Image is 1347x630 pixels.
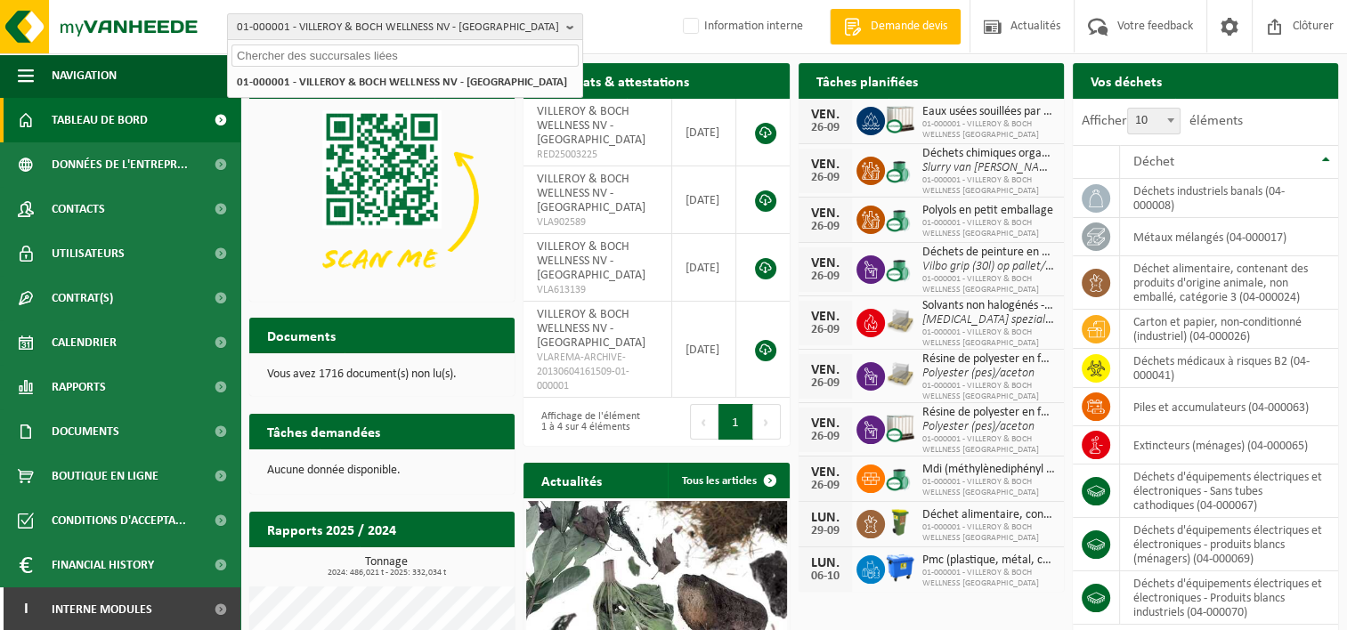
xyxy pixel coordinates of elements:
[52,365,106,409] span: Rapports
[922,463,1055,477] span: Mdi (méthylènediphényl diisocyanate) en fût de 200 lt
[52,53,117,98] span: Navigation
[227,13,583,40] button: 01-000001 - VILLEROY & BOCH WELLNESS NV - [GEOGRAPHIC_DATA]
[753,404,781,440] button: Next
[52,231,125,276] span: Utilisateurs
[52,320,117,365] span: Calendrier
[922,522,1055,544] span: 01-000001 - VILLEROY & BOCH WELLNESS [GEOGRAPHIC_DATA]
[807,221,843,233] div: 26-09
[922,119,1055,141] span: 01-000001 - VILLEROY & BOCH WELLNESS [GEOGRAPHIC_DATA]
[922,147,1055,161] span: Déchets chimiques organiques, pâteux, dangereux
[360,546,513,582] a: Consulter les rapports
[1082,114,1243,128] label: Afficher éléments
[1120,218,1338,256] td: métaux mélangés (04-000017)
[885,203,915,233] img: PB-OT-0200-CU
[922,352,1055,367] span: Résine de polyester en fût de 200lt
[922,105,1055,119] span: Eaux usées souillées par des détergents et savons
[249,318,353,352] h2: Documents
[885,507,915,537] img: WB-0060-HPE-GN-50
[668,463,788,498] a: Tous les articles
[537,283,658,297] span: VLA613139
[249,512,414,546] h2: Rapports 2025 / 2024
[885,253,915,283] img: PB-OT-0200-CU
[1120,310,1338,349] td: carton et papier, non-conditionné (industriel) (04-000026)
[672,99,736,166] td: [DATE]
[922,553,1055,568] span: Pmc (plastique, métal, carton boisson) (industriel)
[922,246,1055,260] span: Déchets de peinture en petits emballages
[922,218,1055,239] span: 01-000001 - VILLEROY & BOCH WELLNESS [GEOGRAPHIC_DATA]
[807,172,843,184] div: 26-09
[258,569,515,577] span: 2024: 486,021 t - 2025: 332,034 t
[532,402,647,441] div: Affichage de l'élément 1 à 4 sur 4 éléments
[718,404,753,440] button: 1
[922,406,1055,420] span: Résine de polyester en fût de 200lt
[922,367,1035,380] i: Polyester (pes)/aceton
[885,553,915,583] img: WB-1100-HPE-BE-01
[807,570,843,583] div: 06-10
[537,351,658,393] span: VLAREMA-ARCHIVE-20130604161509-01-000001
[1120,571,1338,625] td: déchets d'équipements électriques et électroniques - Produits blancs industriels (04-000070)
[807,465,843,480] div: VEN.
[1133,155,1174,169] span: Déchet
[922,327,1055,349] span: 01-000001 - VILLEROY & BOCH WELLNESS [GEOGRAPHIC_DATA]
[807,108,843,122] div: VEN.
[830,9,961,44] a: Demande devis
[885,306,915,336] img: LP-PA-00000-WDN-11
[537,173,645,214] span: VILLEROY & BOCH WELLNESS NV - [GEOGRAPHIC_DATA]
[537,308,645,350] span: VILLEROY & BOCH WELLNESS NV - [GEOGRAPHIC_DATA]
[258,556,515,577] h3: Tonnage
[52,498,186,543] span: Conditions d'accepta...
[807,206,843,221] div: VEN.
[679,13,803,40] label: Information interne
[922,204,1055,218] span: Polyols en petit emballage
[1073,63,1180,98] h2: Vos déchets
[807,525,843,537] div: 29-09
[885,359,915,390] img: LP-PA-00000-WDN-11
[267,368,497,381] p: Vous avez 1716 document(s) non lu(s).
[807,310,843,324] div: VEN.
[922,381,1055,402] span: 01-000001 - VILLEROY & BOCH WELLNESS [GEOGRAPHIC_DATA]
[249,99,515,298] img: Download de VHEPlus App
[1128,109,1180,133] span: 10
[237,14,559,41] span: 01-000001 - VILLEROY & BOCH WELLNESS NV - [GEOGRAPHIC_DATA]
[1120,388,1338,426] td: Piles et accumulateurs (04-000063)
[807,157,843,172] div: VEN.
[807,324,843,336] div: 26-09
[922,420,1035,433] i: Polyester (pes)/aceton
[885,462,915,492] img: PB-OT-0200-CU
[799,63,936,98] h2: Tâches planifiées
[1120,464,1338,518] td: déchets d'équipements électriques et électroniques - Sans tubes cathodiques (04-000067)
[1120,256,1338,310] td: déchet alimentaire, contenant des produits d'origine animale, non emballé, catégorie 3 (04-000024)
[52,276,113,320] span: Contrat(s)
[807,363,843,377] div: VEN.
[523,463,620,497] h2: Actualités
[537,148,658,162] span: RED25003225
[922,313,1084,327] i: [MEDICAL_DATA] spezialreiniger
[922,260,1193,273] i: Vilbo grip (30l) op pallet/ lege silicone,verf/lijm 200lvat
[922,175,1055,197] span: 01-000001 - VILLEROY & BOCH WELLNESS [GEOGRAPHIC_DATA]
[922,568,1055,589] span: 01-000001 - VILLEROY & BOCH WELLNESS [GEOGRAPHIC_DATA]
[1120,349,1338,388] td: déchets médicaux à risques B2 (04-000041)
[807,271,843,283] div: 26-09
[237,77,567,88] strong: 01-000001 - VILLEROY & BOCH WELLNESS NV - [GEOGRAPHIC_DATA]
[922,508,1055,522] span: Déchet alimentaire, contenant des produits d'origine animale, non emballé, catég...
[537,215,658,230] span: VLA902589
[922,274,1055,295] span: 01-000001 - VILLEROY & BOCH WELLNESS [GEOGRAPHIC_DATA]
[885,154,915,184] img: PB-OT-0200-CU
[922,477,1055,498] span: 01-000001 - VILLEROY & BOCH WELLNESS [GEOGRAPHIC_DATA]
[52,409,119,454] span: Documents
[885,413,915,443] img: PB-IC-CU
[52,142,188,187] span: Données de l'entrepr...
[672,302,736,398] td: [DATE]
[866,18,952,36] span: Demande devis
[807,122,843,134] div: 26-09
[52,454,158,498] span: Boutique en ligne
[807,416,843,431] div: VEN.
[1120,518,1338,571] td: déchets d'équipements électriques et électroniques - produits blancs (ménagers) (04-000069)
[807,556,843,570] div: LUN.
[807,431,843,443] div: 26-09
[922,434,1055,456] span: 01-000001 - VILLEROY & BOCH WELLNESS [GEOGRAPHIC_DATA]
[1127,108,1181,134] span: 10
[267,464,497,477] p: Aucune donnée disponible.
[249,414,398,448] h2: Tâches demandées
[523,63,707,98] h2: Certificats & attestations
